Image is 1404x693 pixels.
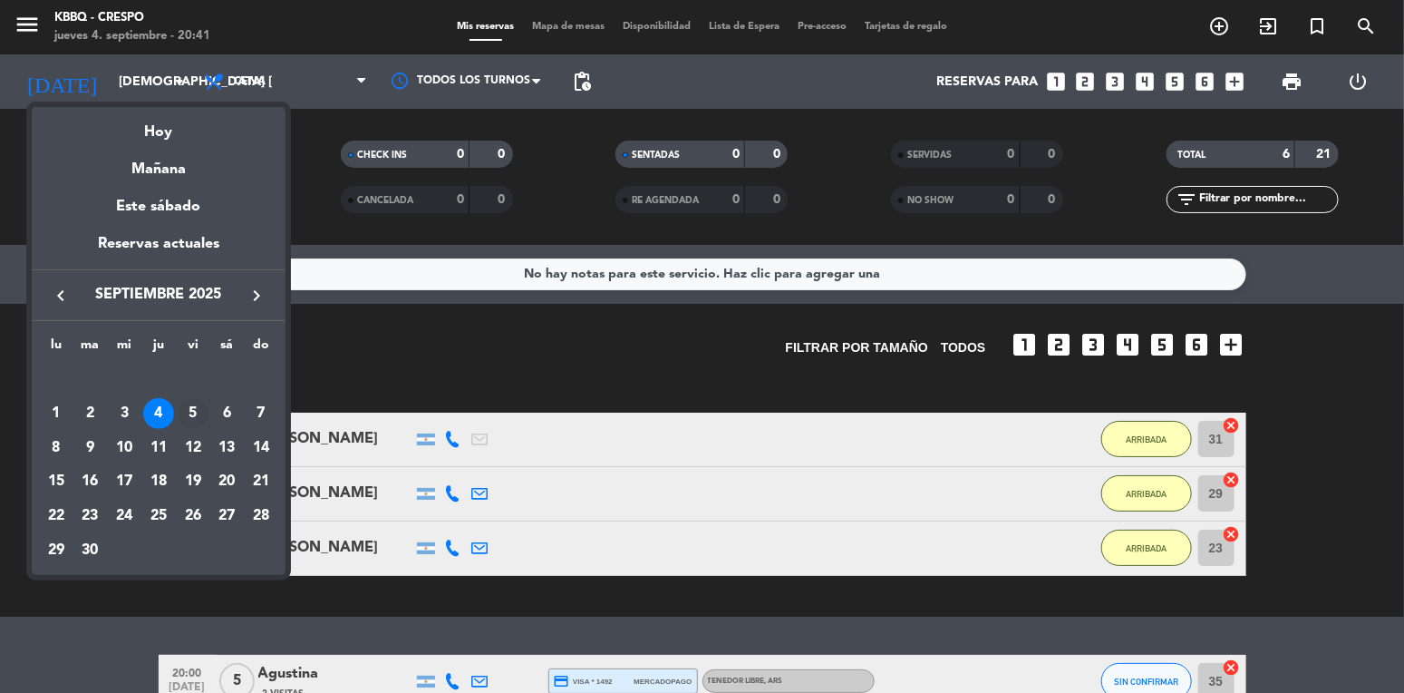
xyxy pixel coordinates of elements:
[143,501,174,532] div: 25
[143,398,174,429] div: 4
[39,335,73,363] th: lunes
[178,501,208,532] div: 26
[39,465,73,500] td: 15 de septiembre de 2025
[41,535,72,566] div: 29
[107,499,141,533] td: 24 de septiembre de 2025
[39,396,73,431] td: 1 de septiembre de 2025
[32,107,286,144] div: Hoy
[244,335,278,363] th: domingo
[75,501,106,532] div: 23
[39,499,73,533] td: 22 de septiembre de 2025
[209,499,244,533] td: 27 de septiembre de 2025
[75,466,106,497] div: 16
[176,431,210,465] td: 12 de septiembre de 2025
[107,396,141,431] td: 3 de septiembre de 2025
[109,433,140,464] div: 10
[39,533,73,568] td: 29 de septiembre de 2025
[41,501,72,532] div: 22
[211,398,242,429] div: 6
[211,466,242,497] div: 20
[107,465,141,500] td: 17 de septiembre de 2025
[178,398,208,429] div: 5
[141,465,176,500] td: 18 de septiembre de 2025
[244,396,278,431] td: 7 de septiembre de 2025
[73,499,108,533] td: 23 de septiembre de 2025
[109,398,140,429] div: 3
[73,396,108,431] td: 2 de septiembre de 2025
[246,433,276,464] div: 14
[141,335,176,363] th: jueves
[50,285,72,307] i: keyboard_arrow_left
[41,398,72,429] div: 1
[109,501,140,532] div: 24
[176,465,210,500] td: 19 de septiembre de 2025
[178,466,208,497] div: 19
[141,499,176,533] td: 25 de septiembre de 2025
[244,431,278,465] td: 14 de septiembre de 2025
[246,501,276,532] div: 28
[73,533,108,568] td: 30 de septiembre de 2025
[211,433,242,464] div: 13
[73,431,108,465] td: 9 de septiembre de 2025
[39,431,73,465] td: 8 de septiembre de 2025
[178,433,208,464] div: 12
[32,181,286,232] div: Este sábado
[143,466,174,497] div: 18
[41,433,72,464] div: 8
[73,335,108,363] th: martes
[75,535,106,566] div: 30
[244,465,278,500] td: 21 de septiembre de 2025
[141,431,176,465] td: 11 de septiembre de 2025
[77,283,240,307] span: septiembre 2025
[75,433,106,464] div: 9
[75,398,106,429] div: 2
[209,335,244,363] th: sábado
[73,465,108,500] td: 16 de septiembre de 2025
[176,396,210,431] td: 5 de septiembre de 2025
[32,144,286,181] div: Mañana
[143,433,174,464] div: 11
[209,465,244,500] td: 20 de septiembre de 2025
[211,501,242,532] div: 27
[246,398,276,429] div: 7
[44,284,77,307] button: keyboard_arrow_left
[107,431,141,465] td: 10 de septiembre de 2025
[32,232,286,269] div: Reservas actuales
[109,466,140,497] div: 17
[246,285,267,307] i: keyboard_arrow_right
[246,466,276,497] div: 21
[176,335,210,363] th: viernes
[141,396,176,431] td: 4 de septiembre de 2025
[240,284,273,307] button: keyboard_arrow_right
[176,499,210,533] td: 26 de septiembre de 2025
[41,466,72,497] div: 15
[209,396,244,431] td: 6 de septiembre de 2025
[244,499,278,533] td: 28 de septiembre de 2025
[209,431,244,465] td: 13 de septiembre de 2025
[39,362,278,396] td: SEP.
[107,335,141,363] th: miércoles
